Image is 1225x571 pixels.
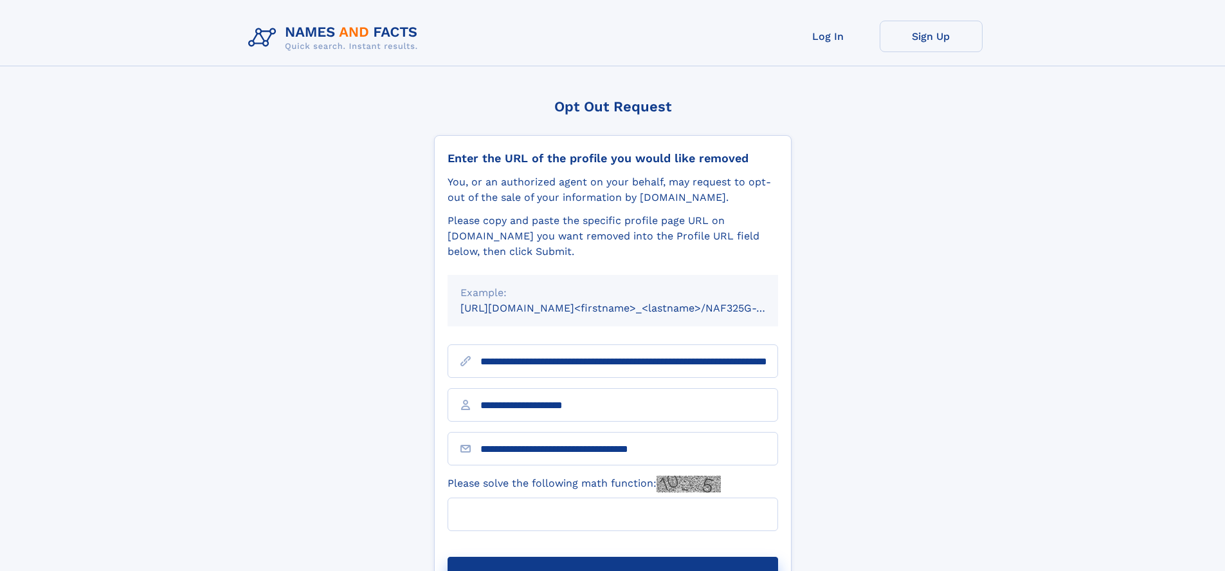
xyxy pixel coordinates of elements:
div: You, or an authorized agent on your behalf, may request to opt-out of the sale of your informatio... [448,174,778,205]
small: [URL][DOMAIN_NAME]<firstname>_<lastname>/NAF325G-xxxxxxxx [460,302,803,314]
label: Please solve the following math function: [448,476,721,492]
div: Please copy and paste the specific profile page URL on [DOMAIN_NAME] you want removed into the Pr... [448,213,778,259]
img: Logo Names and Facts [243,21,428,55]
a: Sign Up [880,21,983,52]
div: Example: [460,285,765,301]
a: Log In [777,21,880,52]
div: Opt Out Request [434,98,792,115]
div: Enter the URL of the profile you would like removed [448,151,778,165]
